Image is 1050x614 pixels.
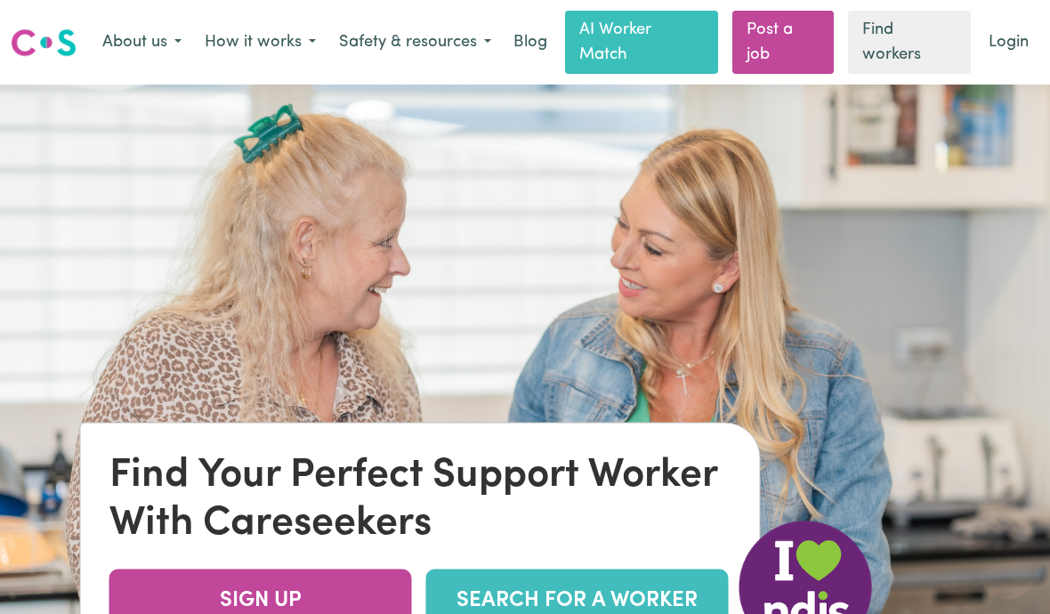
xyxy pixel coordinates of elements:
[732,11,835,74] a: Post a job
[11,22,77,63] a: Careseekers logo
[978,23,1039,62] a: Login
[109,451,731,547] div: Find Your Perfect Support Worker With Careseekers
[91,24,193,61] button: About us
[884,500,919,536] iframe: Close message
[565,11,718,74] a: AI Worker Match
[11,27,77,59] img: Careseekers logo
[327,24,503,61] button: Safety & resources
[503,23,558,62] a: Blog
[193,24,327,61] button: How it works
[979,543,1036,600] iframe: Button to launch messaging window
[848,11,971,74] a: Find workers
